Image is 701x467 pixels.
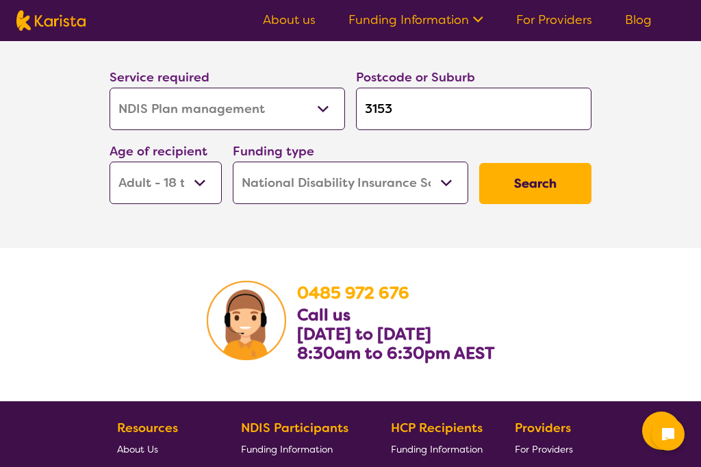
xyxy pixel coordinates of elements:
[16,10,86,31] img: Karista logo
[110,143,207,160] label: Age of recipient
[642,412,680,450] button: Channel Menu
[515,443,573,455] span: For Providers
[207,281,286,360] img: Karista Client Service
[117,443,158,455] span: About Us
[391,443,483,455] span: Funding Information
[356,69,475,86] label: Postcode or Suburb
[241,443,333,455] span: Funding Information
[297,323,431,345] b: [DATE] to [DATE]
[516,12,592,28] a: For Providers
[297,304,350,326] b: Call us
[391,420,483,436] b: HCP Recipients
[110,69,209,86] label: Service required
[241,420,348,436] b: NDIS Participants
[297,342,495,364] b: 8:30am to 6:30pm AEST
[515,438,578,459] a: For Providers
[391,438,483,459] a: Funding Information
[348,12,483,28] a: Funding Information
[117,438,209,459] a: About Us
[117,420,178,436] b: Resources
[241,438,359,459] a: Funding Information
[515,420,571,436] b: Providers
[356,88,591,130] input: Type
[297,282,409,304] a: 0485 972 676
[625,12,652,28] a: Blog
[479,163,591,204] button: Search
[263,12,316,28] a: About us
[233,143,314,160] label: Funding type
